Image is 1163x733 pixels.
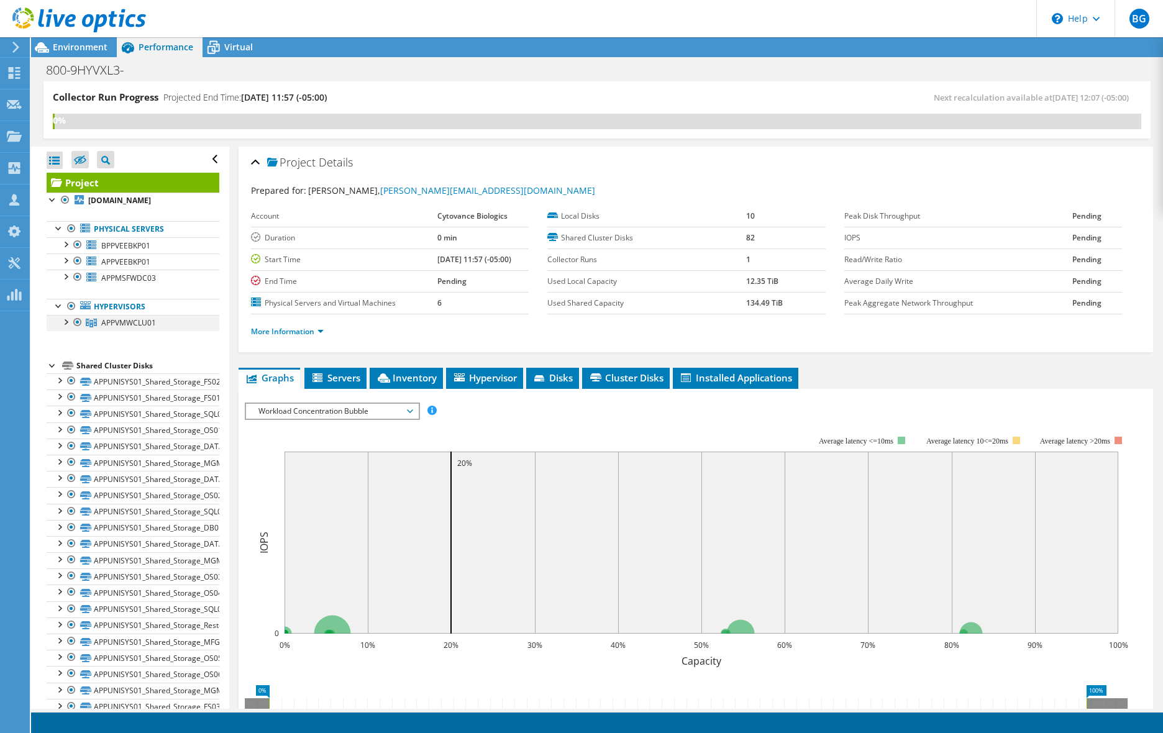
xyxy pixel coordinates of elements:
[457,458,472,468] text: 20%
[1072,254,1101,265] b: Pending
[47,299,219,315] a: Hypervisors
[251,184,306,196] label: Prepared for:
[47,634,219,650] a: APPUNISYS01_Shared_Storage_MFG1
[163,91,327,104] h4: Projected End Time:
[53,114,55,127] div: 0%
[47,568,219,585] a: APPUNISYS01_Shared_Storage_OS03
[47,536,219,552] a: APPUNISYS01_Shared_Storage_DATA03
[360,640,375,650] text: 10%
[101,317,156,328] span: APPVMWCLU01
[47,601,219,617] a: APPUNISYS01_Shared_Storage_SQL03
[694,640,709,650] text: 50%
[746,276,778,286] b: 12.35 TiB
[47,666,219,682] a: APPUNISYS01_Shared_Storage_OS06
[844,253,1073,266] label: Read/Write Ratio
[452,371,517,384] span: Hypervisor
[251,326,324,337] a: More Information
[47,504,219,520] a: APPUNISYS01_Shared_Storage_SQL02
[139,41,193,53] span: Performance
[437,298,442,308] b: 6
[252,404,412,419] span: Workload Concentration Bubble
[47,173,219,193] a: Project
[1072,276,1101,286] b: Pending
[588,371,664,384] span: Cluster Disks
[251,253,437,266] label: Start Time
[241,91,327,103] span: [DATE] 11:57 (-05:00)
[47,487,219,503] a: APPUNISYS01_Shared_Storage_OS02
[777,640,792,650] text: 60%
[47,585,219,601] a: APPUNISYS01_Shared_Storage_OS04
[40,63,143,77] h1: 800-9HYVXL3-
[47,471,219,487] a: APPUNISYS01_Shared_Storage_DATA02
[257,532,271,553] text: IOPS
[251,275,437,288] label: End Time
[47,617,219,634] a: APPUNISYS01_Shared_Storage_Restore
[1052,92,1129,103] span: [DATE] 12:07 (-05:00)
[1052,13,1063,24] svg: \n
[47,389,219,406] a: APPUNISYS01_Shared_Storage_FS01
[1108,640,1128,650] text: 100%
[47,253,219,270] a: APPVEEBKP01
[1072,211,1101,221] b: Pending
[1040,437,1110,445] text: Average latency >20ms
[679,371,792,384] span: Installed Applications
[926,437,1008,445] tspan: Average latency 10<=20ms
[88,195,151,206] b: [DOMAIN_NAME]
[944,640,959,650] text: 80%
[547,275,746,288] label: Used Local Capacity
[47,422,219,439] a: APPUNISYS01_Shared_Storage_OS01
[860,640,875,650] text: 70%
[444,640,458,650] text: 20%
[101,257,150,267] span: APPVEEBKP01
[47,406,219,422] a: APPUNISYS01_Shared_Storage_SQL01
[76,358,219,373] div: Shared Cluster Disks
[1028,640,1042,650] text: 90%
[47,455,219,471] a: APPUNISYS01_Shared_Storage_MGMT01
[1129,9,1149,29] span: BG
[47,270,219,286] a: APPMSFWDC03
[819,437,893,445] tspan: Average latency <=10ms
[251,210,437,222] label: Account
[251,297,437,309] label: Physical Servers and Virtual Machines
[311,371,360,384] span: Servers
[746,298,783,308] b: 134.49 TiB
[319,155,353,170] span: Details
[1072,232,1101,243] b: Pending
[47,699,219,715] a: APPUNISYS01_Shared_Storage_FS03
[844,232,1073,244] label: IOPS
[47,552,219,568] a: APPUNISYS01_Shared_Storage_MGMT02
[101,240,150,251] span: BPPVEEBKP01
[47,439,219,455] a: APPUNISYS01_Shared_Storage_DATA01
[1072,298,1101,308] b: Pending
[245,371,294,384] span: Graphs
[47,520,219,536] a: APPUNISYS01_Shared_Storage_DB01
[47,650,219,666] a: APPUNISYS01_Shared_Storage_OS05
[611,640,626,650] text: 40%
[437,254,511,265] b: [DATE] 11:57 (-05:00)
[527,640,542,650] text: 30%
[547,253,746,266] label: Collector Runs
[47,193,219,209] a: [DOMAIN_NAME]
[844,275,1073,288] label: Average Daily Write
[682,654,722,668] text: Capacity
[47,237,219,253] a: BPPVEEBKP01
[47,683,219,699] a: APPUNISYS01_Shared_Storage_MGMT03
[308,184,595,196] span: [PERSON_NAME],
[844,297,1073,309] label: Peak Aggregate Network Throughput
[437,232,457,243] b: 0 min
[380,184,595,196] a: [PERSON_NAME][EMAIL_ADDRESS][DOMAIN_NAME]
[844,210,1073,222] label: Peak Disk Throughput
[934,92,1135,103] span: Next recalculation available at
[437,211,508,221] b: Cytovance Biologics
[532,371,573,384] span: Disks
[746,211,755,221] b: 10
[47,221,219,237] a: Physical Servers
[224,41,253,53] span: Virtual
[275,628,279,639] text: 0
[251,232,437,244] label: Duration
[547,210,746,222] label: Local Disks
[437,276,467,286] b: Pending
[267,157,316,169] span: Project
[101,273,156,283] span: APPMSFWDC03
[376,371,437,384] span: Inventory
